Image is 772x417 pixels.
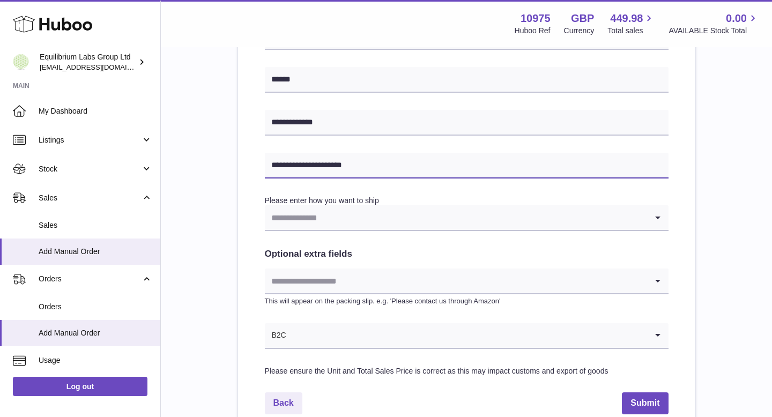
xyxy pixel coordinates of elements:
[265,269,647,293] input: Search for option
[39,274,141,284] span: Orders
[265,323,287,348] span: B2C
[40,52,136,72] div: Equilibrium Labs Group Ltd
[622,392,668,414] button: Submit
[13,377,147,396] a: Log out
[39,355,152,366] span: Usage
[265,366,669,376] div: Please ensure the Unit and Total Sales Price is correct as this may impact customs and export of ...
[265,248,669,260] h2: Optional extra fields
[13,54,29,70] img: huboo@equilibriumlabs.com
[265,323,669,349] div: Search for option
[39,247,152,257] span: Add Manual Order
[607,11,655,36] a: 449.98 Total sales
[726,11,747,26] span: 0.00
[571,11,594,26] strong: GBP
[39,193,141,203] span: Sales
[265,205,647,230] input: Search for option
[515,26,551,36] div: Huboo Ref
[287,323,647,348] input: Search for option
[265,196,379,205] label: Please enter how you want to ship
[265,296,669,306] p: This will appear on the packing slip. e.g. 'Please contact us through Amazon'
[39,106,152,116] span: My Dashboard
[39,220,152,230] span: Sales
[40,63,158,71] span: [EMAIL_ADDRESS][DOMAIN_NAME]
[564,26,595,36] div: Currency
[610,11,643,26] span: 449.98
[265,205,669,231] div: Search for option
[669,11,759,36] a: 0.00 AVAILABLE Stock Total
[39,164,141,174] span: Stock
[39,302,152,312] span: Orders
[39,135,141,145] span: Listings
[265,392,302,414] a: Back
[265,269,669,294] div: Search for option
[39,328,152,338] span: Add Manual Order
[521,11,551,26] strong: 10975
[669,26,759,36] span: AVAILABLE Stock Total
[607,26,655,36] span: Total sales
